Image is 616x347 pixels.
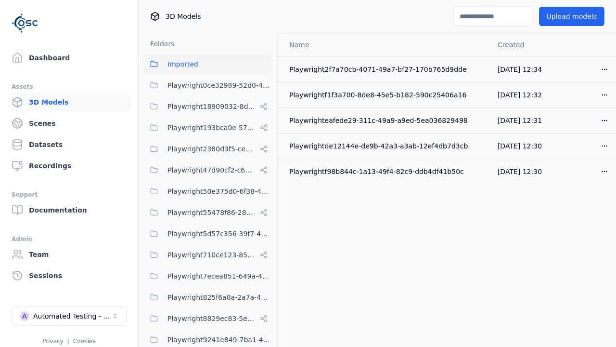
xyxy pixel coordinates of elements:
span: Playwright7ecea851-649a-419a-985e-fcff41a98b20 [167,270,271,282]
button: Playwright2380d3f5-cebf-494e-b965-66be4d67505e [144,139,271,159]
span: Playwright193bca0e-57fa-418d-8ea9-45122e711dc7 [167,122,256,133]
a: Privacy [42,338,63,345]
button: Select a workspace [12,307,127,326]
span: [DATE] 12:30 [498,168,542,175]
a: 3D Models [8,93,130,112]
img: Logo [12,10,38,37]
a: Recordings [8,156,130,175]
div: Playwrightf98b844c-1a13-49f4-82c9-ddb4df41b50c [289,167,482,176]
button: Playwright0ce32989-52d0-45cf-b5b9-59d5033d313a [144,76,271,95]
button: Playwright18909032-8d07-45c5-9c81-9eec75d0b16b [144,97,271,116]
button: Playwright47d90cf2-c635-4353-ba3b-5d4538945666 [144,160,271,180]
span: Playwright9241e849-7ba1-474f-9275-02cfa81d37fc [167,334,271,346]
span: [DATE] 12:31 [498,117,542,124]
button: Playwright8829ec83-5e68-4376-b984-049061a310ed [144,309,271,328]
button: Playwright193bca0e-57fa-418d-8ea9-45122e711dc7 [144,118,271,137]
th: Created [490,33,554,56]
span: Imported [167,58,198,70]
div: Admin [12,233,127,245]
button: Playwright5d57c356-39f7-47ed-9ab9-d0409ac6cddc [144,224,271,243]
span: Playwright55478f86-28dc-49b8-8d1f-c7b13b14578c [167,207,256,218]
a: Dashboard [8,48,130,67]
a: Documentation [8,200,130,220]
div: Playwrightf1f3a700-8de8-45e5-b182-590c25406a16 [289,90,482,100]
div: Support [12,189,127,200]
span: Playwright50e375d0-6f38-48a7-96e0-b0dcfa24b72f [167,186,271,197]
span: Playwright710ce123-85fd-4f8c-9759-23c3308d8830 [167,249,256,261]
span: Playwright825f6a8a-2a7a-425c-94f7-650318982f69 [167,292,271,303]
span: Playwright18909032-8d07-45c5-9c81-9eec75d0b16b [167,101,256,112]
h3: Folders [144,39,175,49]
a: Scenes [8,114,130,133]
div: Assets [12,81,127,93]
span: [DATE] 12:30 [498,142,542,150]
button: Imported [144,54,271,74]
span: | [67,338,69,345]
button: Playwright7ecea851-649a-419a-985e-fcff41a98b20 [144,267,271,286]
a: Cookies [73,338,96,345]
div: Playwrighteafede29-311c-49a9-a9ed-5ea036829498 [289,116,482,125]
button: Upload models [539,7,604,26]
span: [DATE] 12:32 [498,91,542,99]
button: Playwright825f6a8a-2a7a-425c-94f7-650318982f69 [144,288,271,307]
span: Playwright47d90cf2-c635-4353-ba3b-5d4538945666 [167,164,256,176]
span: Playwright8829ec83-5e68-4376-b984-049061a310ed [167,313,256,324]
a: Team [8,245,130,264]
span: Playwright5d57c356-39f7-47ed-9ab9-d0409ac6cddc [167,228,271,240]
button: Playwright55478f86-28dc-49b8-8d1f-c7b13b14578c [144,203,271,222]
div: Playwright2f7a70cb-4071-49a7-bf27-170b765d9dde [289,65,482,74]
span: Playwright2380d3f5-cebf-494e-b965-66be4d67505e [167,143,256,155]
div: Playwrightde12144e-de9b-42a3-a3ab-12ef4db7d3cb [289,141,482,151]
div: Automated Testing - Playwright [33,311,111,321]
a: Datasets [8,135,130,154]
button: Playwright50e375d0-6f38-48a7-96e0-b0dcfa24b72f [144,182,271,201]
div: A [20,311,29,321]
span: [DATE] 12:34 [498,66,542,73]
th: Name [278,33,490,56]
a: Sessions [8,266,130,285]
button: Playwright710ce123-85fd-4f8c-9759-23c3308d8830 [144,245,271,265]
span: Playwright0ce32989-52d0-45cf-b5b9-59d5033d313a [167,80,271,91]
span: 3D Models [166,12,201,21]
